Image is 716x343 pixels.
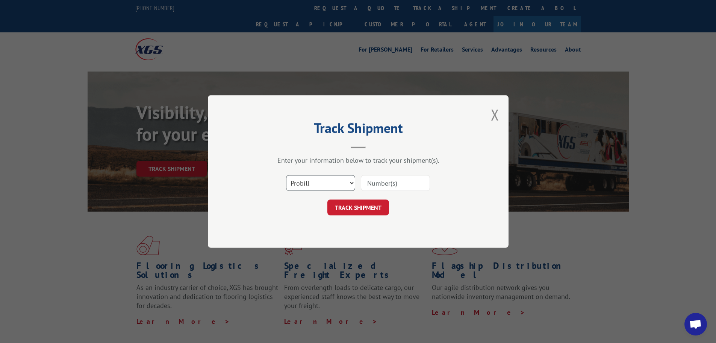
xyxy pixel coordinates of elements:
button: TRACK SHIPMENT [327,200,389,215]
div: Open chat [684,313,707,335]
div: Enter your information below to track your shipment(s). [245,156,471,165]
h2: Track Shipment [245,123,471,137]
button: Close modal [491,105,499,125]
input: Number(s) [361,175,430,191]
